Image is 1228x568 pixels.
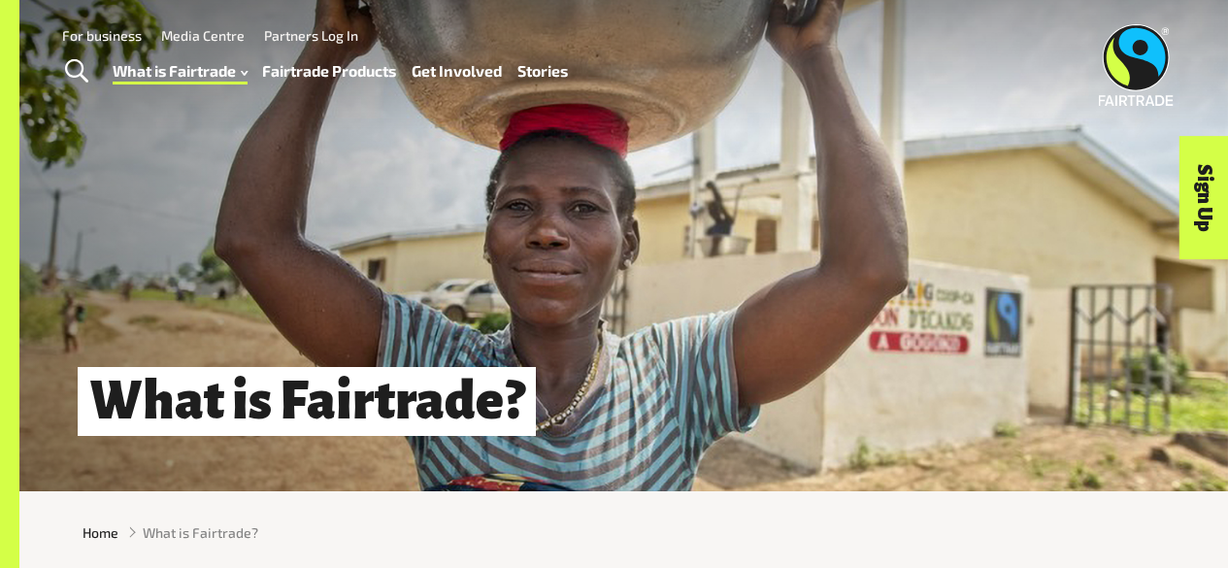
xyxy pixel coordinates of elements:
a: Get Involved [412,57,502,84]
a: Media Centre [161,27,245,44]
a: For business [62,27,142,44]
a: Fairtrade Products [262,57,396,84]
a: Partners Log In [264,27,358,44]
a: Toggle Search [52,48,100,96]
span: What is Fairtrade? [143,522,258,543]
a: What is Fairtrade [113,57,248,84]
h1: What is Fairtrade? [78,367,536,436]
img: Fairtrade Australia New Zealand logo [1099,24,1174,106]
a: Home [83,522,118,543]
a: Stories [517,57,568,84]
